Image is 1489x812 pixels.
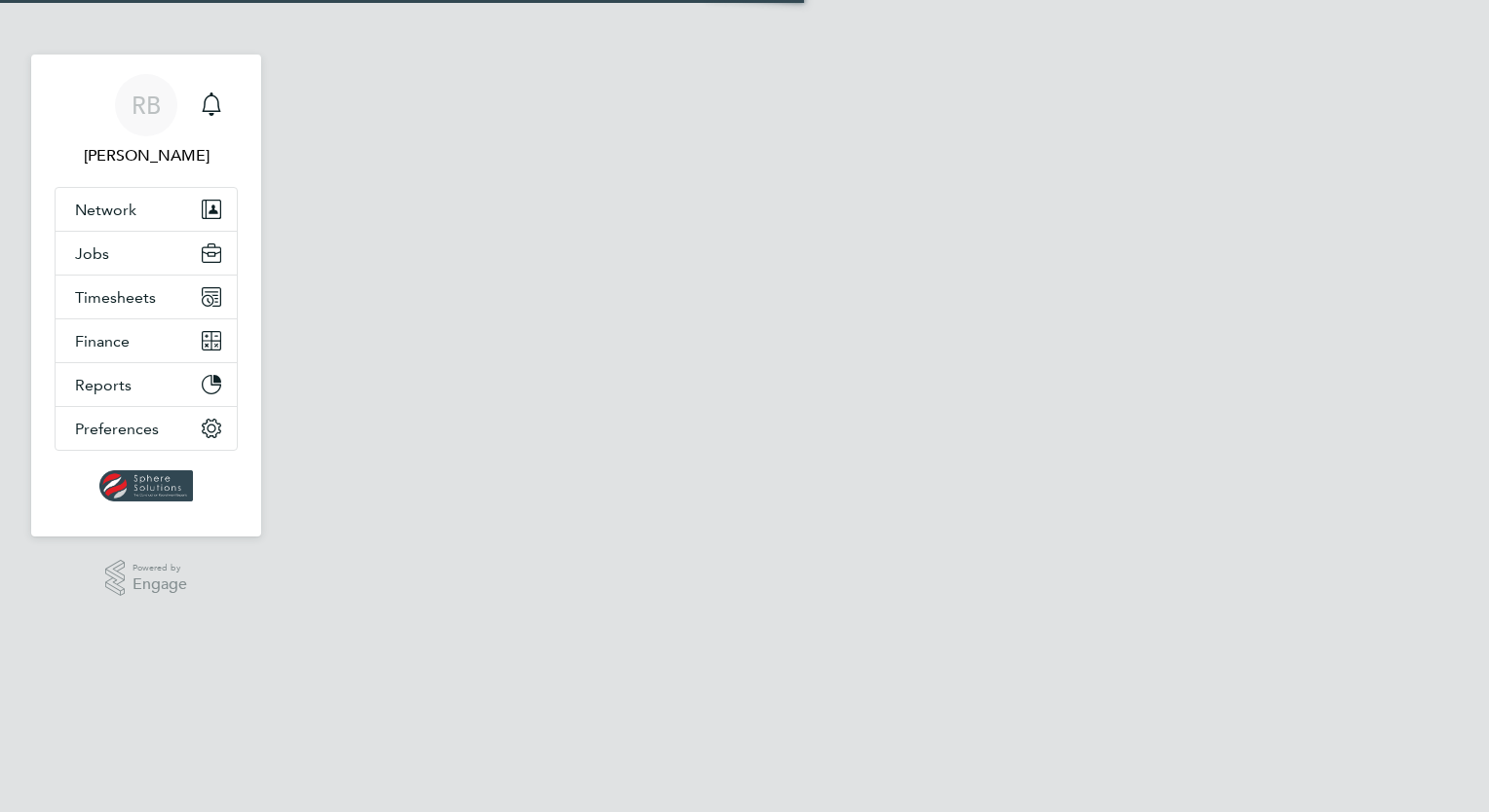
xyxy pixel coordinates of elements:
[55,74,238,167] a: RB[PERSON_NAME]
[56,232,237,275] button: Jobs
[75,244,109,263] span: Jobs
[56,276,237,318] button: Timesheets
[55,470,238,501] a: Go to home page
[56,407,237,450] button: Preferences
[31,55,261,536] nav: Main navigation
[75,420,159,438] span: Preferences
[75,201,136,219] span: Network
[133,560,187,576] span: Powered by
[55,144,238,167] span: Rob Bennett
[75,288,156,307] span: Timesheets
[99,470,194,501] img: spheresolutions-logo-retina.png
[56,319,237,362] button: Finance
[133,576,187,593] span: Engage
[105,560,188,597] a: Powered byEngage
[132,92,161,118] span: RB
[56,188,237,231] button: Network
[75,332,130,351] span: Finance
[56,363,237,406] button: Reports
[75,376,132,394] span: Reports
